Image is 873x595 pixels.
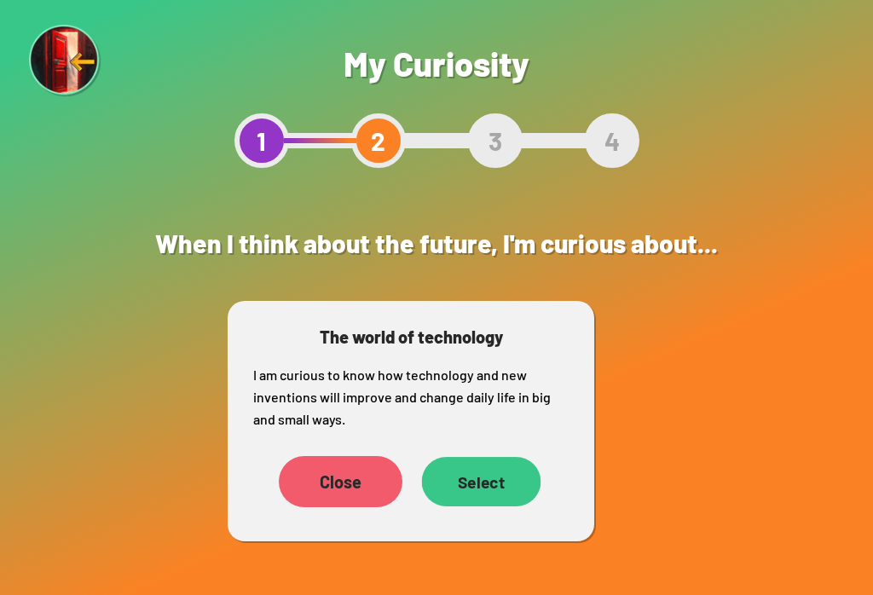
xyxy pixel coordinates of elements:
[234,43,639,84] h1: My Curiosity
[351,113,406,168] div: 2
[253,364,569,430] p: I am curious to know how technology and new inventions will improve and change daily life in big ...
[253,326,569,347] h3: The world of technology
[70,211,803,275] h2: When I think about the future, I'm curious about...
[279,456,402,507] div: Close
[29,25,102,98] img: Exit
[585,113,639,168] div: 4
[234,113,289,168] div: 1
[422,457,541,506] div: Select
[468,113,523,168] div: 3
